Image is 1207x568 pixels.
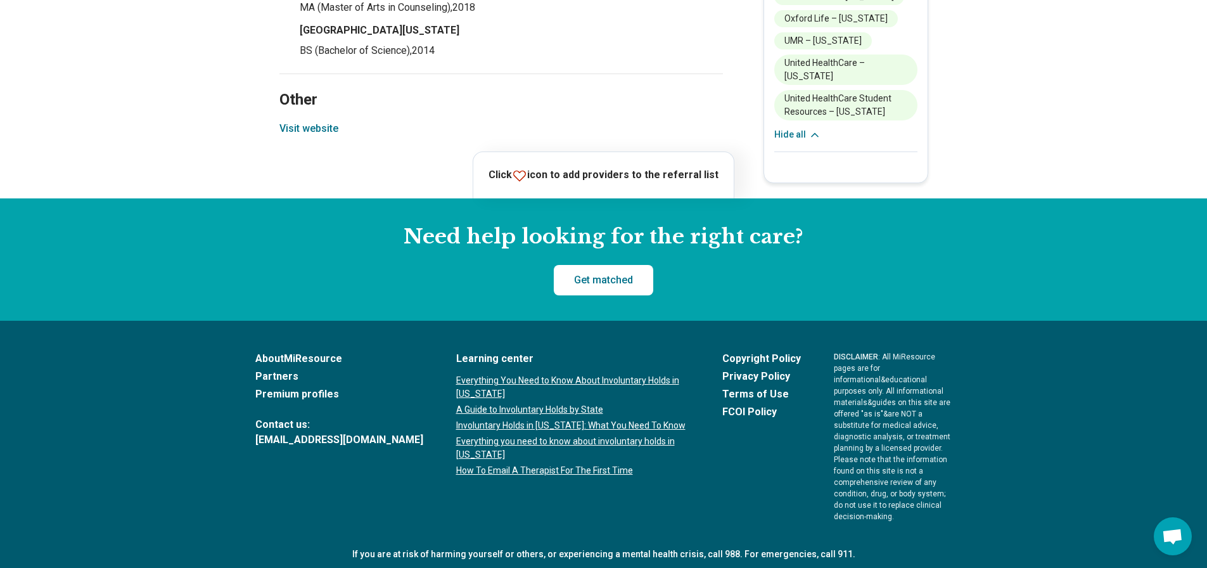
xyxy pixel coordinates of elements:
a: How To Email A Therapist For The First Time [456,464,689,477]
li: United HealthCare – [US_STATE] [774,55,917,85]
span: Contact us: [255,417,423,432]
p: : All MiResource pages are for informational & educational purposes only. All informational mater... [834,351,952,522]
p: Click icon to add providers to the referral list [489,167,718,183]
a: Partners [255,369,423,384]
a: Privacy Policy [722,369,801,384]
a: Terms of Use [722,387,801,402]
li: Oxford Life – [US_STATE] [774,10,898,27]
li: UMR – [US_STATE] [774,32,872,49]
a: AboutMiResource [255,351,423,366]
a: Get matched [554,265,653,295]
p: If you are at risk of harming yourself or others, or experiencing a mental health crisis, call 98... [255,548,952,561]
button: Visit website [279,121,338,136]
a: Open chat [1154,517,1192,555]
h2: Other [279,59,723,111]
a: Premium profiles [255,387,423,402]
h2: Need help looking for the right care? [10,224,1197,250]
a: FCOI Policy [722,404,801,420]
li: United HealthCare Student Resources – [US_STATE] [774,90,917,120]
a: Copyright Policy [722,351,801,366]
a: A Guide to Involuntary Holds by State [456,403,689,416]
a: Everything You Need to Know About Involuntary Holds in [US_STATE] [456,374,689,401]
a: Everything you need to know about involuntary holds in [US_STATE] [456,435,689,461]
p: BS (Bachelor of Science) , 2014 [300,43,723,58]
button: Hide all [774,128,821,141]
a: Involuntary Holds in [US_STATE]: What You Need To Know [456,419,689,432]
span: DISCLAIMER [834,352,878,361]
a: Learning center [456,351,689,366]
a: [EMAIL_ADDRESS][DOMAIN_NAME] [255,432,423,448]
h4: [GEOGRAPHIC_DATA][US_STATE] [300,23,723,38]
